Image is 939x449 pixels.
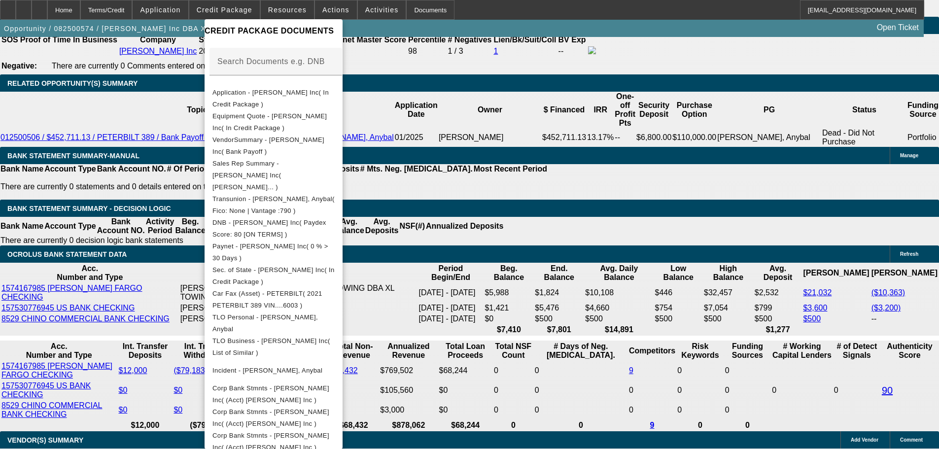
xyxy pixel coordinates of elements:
[212,195,335,214] span: Transunion - [PERSON_NAME], Anybal( Fico: None | Vantage :790 )
[205,264,343,288] button: Sec. of State - Yepez Inc( In Credit Package )
[212,136,324,155] span: VendorSummary - [PERSON_NAME] Inc( Bank Payoff )
[205,241,343,264] button: Paynet - Yepez Inc( 0 % > 30 Days )
[205,158,343,193] button: Sales Rep Summary - Yepez Inc( Culligan, Mi... )
[205,134,343,158] button: VendorSummary - Yepez Inc( Bank Payoff )
[212,112,327,132] span: Equipment Quote - [PERSON_NAME] Inc( In Credit Package )
[212,89,329,108] span: Application - [PERSON_NAME] Inc( In Credit Package )
[205,288,343,311] button: Car Fax (Asset) - PETERBILT( 2021 PETERBILT 389 VIN....6003 )
[212,384,329,404] span: Corp Bank Stmnts - [PERSON_NAME] Inc( (Acct) [PERSON_NAME] Inc )
[205,335,343,359] button: TLO Business - Yepez Inc( List of Similar )
[212,290,322,309] span: Car Fax (Asset) - PETERBILT( 2021 PETERBILT 389 VIN....6003 )
[217,57,325,66] mat-label: Search Documents e.g. DNB
[212,219,326,238] span: DNB - [PERSON_NAME] Inc( Paydex Score: 80 [ON TERMS] )
[205,406,343,430] button: Corp Bank Stmnts - Yepez Inc( (Acct) Yepez Inc )
[212,266,335,285] span: Sec. of State - [PERSON_NAME] Inc( In Credit Package )
[205,217,343,241] button: DNB - Yepez Inc( Paydex Score: 80 [ON TERMS] )
[212,408,329,427] span: Corp Bank Stmnts - [PERSON_NAME] Inc( (Acct) [PERSON_NAME] Inc )
[205,311,343,335] button: TLO Personal - Yepez, Anybal
[212,160,281,191] span: Sales Rep Summary - [PERSON_NAME] Inc( [PERSON_NAME]... )
[212,367,322,374] span: Incident - [PERSON_NAME], Anybal
[205,110,343,134] button: Equipment Quote - Yepez Inc( In Credit Package )
[212,337,330,356] span: TLO Business - [PERSON_NAME] Inc( List of Similar )
[205,193,343,217] button: Transunion - Yepez, Anybal( Fico: None | Vantage :790 )
[205,382,343,406] button: Corp Bank Stmnts - Yepez Inc( (Acct) Yepez Inc )
[205,87,343,110] button: Application - Yepez Inc( In Credit Package )
[212,313,318,333] span: TLO Personal - [PERSON_NAME], Anybal
[205,25,343,37] h4: CREDIT PACKAGE DOCUMENTS
[212,242,328,262] span: Paynet - [PERSON_NAME] Inc( 0 % > 30 Days )
[205,359,343,382] button: Incident - Yepez, Anybal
